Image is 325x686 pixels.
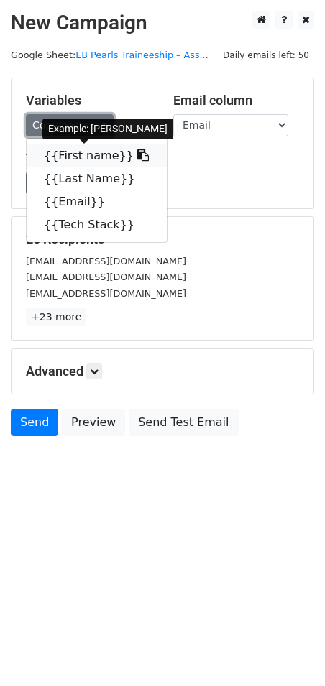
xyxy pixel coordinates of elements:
[27,167,167,190] a: {{Last Name}}
[26,114,114,136] a: Copy/paste...
[62,409,125,436] a: Preview
[26,363,299,379] h5: Advanced
[11,409,58,436] a: Send
[26,308,86,326] a: +23 more
[11,50,209,60] small: Google Sheet:
[27,144,167,167] a: {{First name}}
[26,272,186,282] small: [EMAIL_ADDRESS][DOMAIN_NAME]
[42,119,173,139] div: Example: [PERSON_NAME]
[26,93,152,108] h5: Variables
[11,11,314,35] h2: New Campaign
[129,409,238,436] a: Send Test Email
[218,47,314,63] span: Daily emails left: 50
[253,617,325,686] iframe: Chat Widget
[173,93,299,108] h5: Email column
[218,50,314,60] a: Daily emails left: 50
[26,288,186,299] small: [EMAIL_ADDRESS][DOMAIN_NAME]
[27,190,167,213] a: {{Email}}
[26,256,186,266] small: [EMAIL_ADDRESS][DOMAIN_NAME]
[27,213,167,236] a: {{Tech Stack}}
[75,50,209,60] a: EB Pearls Traineeship – Ass...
